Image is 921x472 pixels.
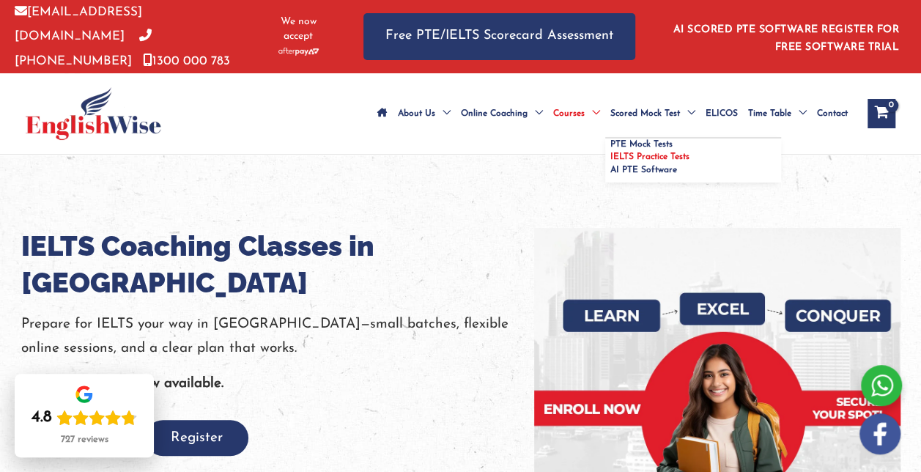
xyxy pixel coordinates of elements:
a: AI PTE Software [605,164,781,182]
h1: IELTS Coaching Classes in [GEOGRAPHIC_DATA] [21,228,534,301]
span: Online Coaching [461,88,528,139]
div: 4.8 [32,408,52,428]
a: AI SCORED PTE SOFTWARE REGISTER FOR FREE SOFTWARE TRIAL [673,24,900,53]
span: We now accept [270,15,327,44]
a: CoursesMenu Toggle [548,88,605,139]
p: Prepare for IELTS your way in [GEOGRAPHIC_DATA]—small batches, flexible online sessions, and a cl... [21,312,534,361]
span: Menu Toggle [435,88,451,139]
a: Time TableMenu Toggle [743,88,812,139]
img: white-facebook.png [859,413,900,454]
span: Courses [553,88,585,139]
a: [EMAIL_ADDRESS][DOMAIN_NAME] [15,6,142,43]
a: Free PTE/IELTS Scorecard Assessment [363,13,635,59]
span: AI PTE Software [610,166,677,174]
span: Menu Toggle [791,88,807,139]
span: ELICOS [706,88,738,139]
a: Online CoachingMenu Toggle [456,88,548,139]
span: Menu Toggle [680,88,695,139]
div: Rating: 4.8 out of 5 [32,408,137,428]
img: cropped-ew-logo [26,87,161,140]
button: Register [145,420,248,456]
nav: Site Navigation: Main Menu [372,88,853,139]
span: Time Table [748,88,791,139]
span: IELTS Practice Tests [610,152,689,161]
a: [PHONE_NUMBER] [15,30,152,67]
div: 727 reviews [61,434,108,446]
b: is now available. [121,377,223,391]
span: PTE Mock Tests [610,140,673,149]
aside: Header Widget 1 [665,12,906,60]
a: IELTS Practice Tests [605,151,781,163]
span: Menu Toggle [585,88,600,139]
a: ELICOS [700,88,743,139]
a: PTE Mock Tests [605,139,781,151]
a: 1300 000 783 [143,55,230,67]
span: Scored Mock Test [610,88,680,139]
span: About Us [398,88,435,139]
img: Afterpay-Logo [278,48,319,56]
span: Menu Toggle [528,88,543,139]
a: Register [145,431,248,445]
a: Scored Mock TestMenu Toggle [605,88,700,139]
a: About UsMenu Toggle [393,88,456,139]
span: Contact [817,88,848,139]
a: View Shopping Cart, empty [868,99,895,128]
a: Contact [812,88,853,139]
